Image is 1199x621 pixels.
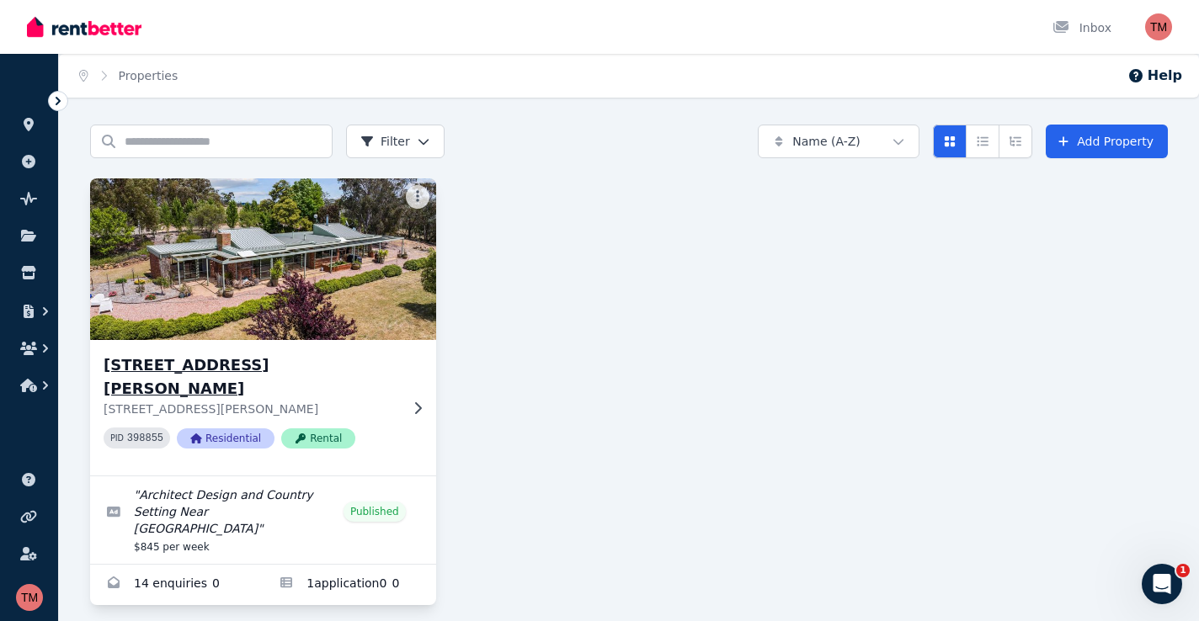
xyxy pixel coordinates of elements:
[792,133,861,150] span: Name (A-Z)
[1052,19,1111,36] div: Inbox
[127,433,163,444] code: 398855
[82,174,445,344] img: 810 Norton Rd, Wamboin
[933,125,967,158] button: Card view
[933,125,1032,158] div: View options
[177,428,274,448] span: Residential
[1176,564,1190,577] span: 1
[999,125,1032,158] button: Expanded list view
[1145,13,1172,40] img: Tony Mansfield
[346,125,445,158] button: Filter
[966,125,999,158] button: Compact list view
[360,133,410,150] span: Filter
[104,353,399,401] h3: [STREET_ADDRESS][PERSON_NAME]
[263,565,435,605] a: Applications for 810 Norton Rd, Wamboin
[1127,66,1182,86] button: Help
[104,401,399,417] p: [STREET_ADDRESS][PERSON_NAME]
[90,178,436,475] a: 810 Norton Rd, Wamboin[STREET_ADDRESS][PERSON_NAME][STREET_ADDRESS][PERSON_NAME]PID 398855Residen...
[110,433,124,443] small: PID
[119,69,179,82] a: Properties
[406,185,429,209] button: More options
[1046,125,1168,158] a: Add Property
[27,14,141,40] img: RentBetter
[758,125,919,158] button: Name (A-Z)
[90,565,263,605] a: Enquiries for 810 Norton Rd, Wamboin
[59,54,198,98] nav: Breadcrumb
[90,476,436,564] a: Edit listing: Architect Design and Country Setting Near Canberra
[16,584,43,611] img: Tony Mansfield
[1142,564,1182,604] iframe: Intercom live chat
[281,428,355,448] span: Rental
